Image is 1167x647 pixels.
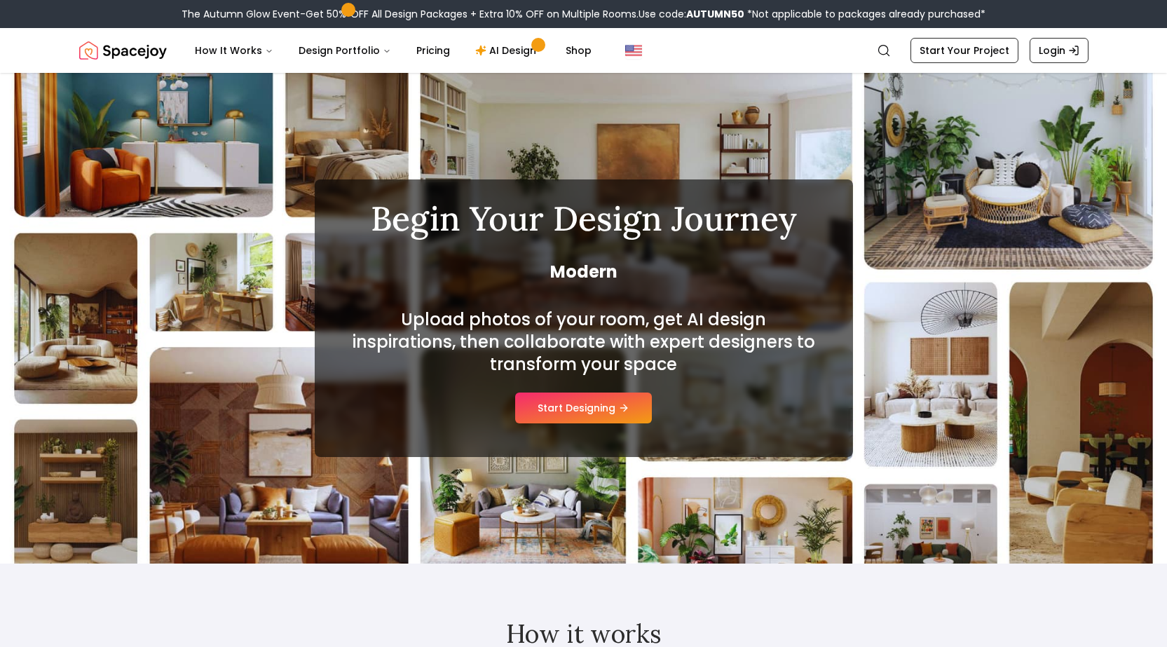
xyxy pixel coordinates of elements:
nav: Global [79,28,1088,73]
button: How It Works [184,36,285,64]
h2: Upload photos of your room, get AI design inspirations, then collaborate with expert designers to... [348,308,819,376]
a: Spacejoy [79,36,167,64]
img: United States [625,42,642,59]
a: AI Design [464,36,552,64]
img: Spacejoy Logo [79,36,167,64]
nav: Main [184,36,603,64]
button: Design Portfolio [287,36,402,64]
b: AUTUMN50 [686,7,744,21]
a: Pricing [405,36,461,64]
a: Start Your Project [910,38,1018,63]
span: Use code: [639,7,744,21]
a: Login [1030,38,1088,63]
h1: Begin Your Design Journey [348,202,819,236]
div: The Autumn Glow Event-Get 50% OFF All Design Packages + Extra 10% OFF on Multiple Rooms. [182,7,985,21]
a: Shop [554,36,603,64]
span: Modern [348,261,819,283]
button: Start Designing [515,393,652,423]
span: *Not applicable to packages already purchased* [744,7,985,21]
